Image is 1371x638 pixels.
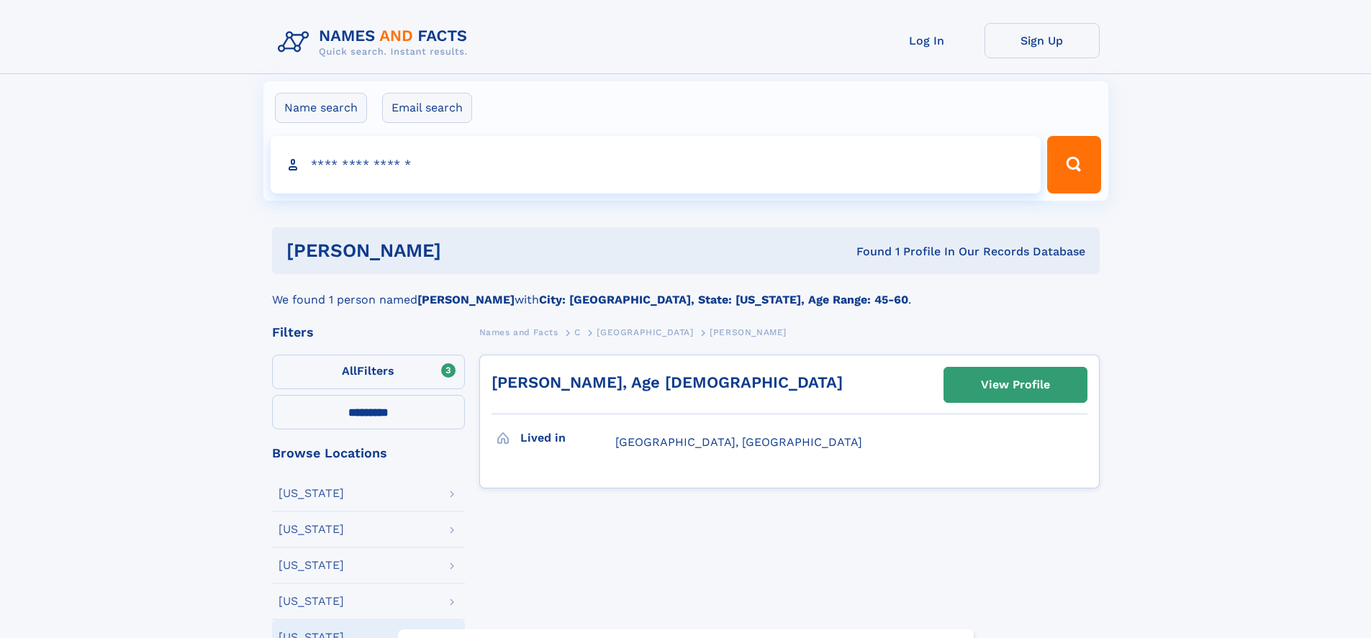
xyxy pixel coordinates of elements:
span: [PERSON_NAME] [710,327,787,337]
a: [GEOGRAPHIC_DATA] [597,323,693,341]
div: View Profile [981,368,1050,401]
label: Email search [382,93,472,123]
span: C [574,327,581,337]
h1: [PERSON_NAME] [286,242,649,260]
input: search input [271,136,1041,193]
img: Logo Names and Facts [272,23,479,62]
h3: Lived in [520,426,615,450]
a: Sign Up [985,23,1100,58]
a: View Profile [944,368,1087,402]
span: [GEOGRAPHIC_DATA], [GEOGRAPHIC_DATA] [615,435,862,449]
div: We found 1 person named with . [272,274,1100,309]
a: [PERSON_NAME], Age [DEMOGRAPHIC_DATA] [492,373,843,391]
div: [US_STATE] [279,488,344,499]
label: Name search [275,93,367,123]
button: Search Button [1047,136,1100,193]
span: All [342,364,357,378]
b: [PERSON_NAME] [417,293,515,306]
b: City: [GEOGRAPHIC_DATA], State: [US_STATE], Age Range: 45-60 [539,293,908,306]
div: [US_STATE] [279,596,344,607]
span: [GEOGRAPHIC_DATA] [597,327,693,337]
div: Browse Locations [272,447,465,460]
div: Filters [272,326,465,339]
a: Log In [869,23,985,58]
a: C [574,323,581,341]
div: Found 1 Profile In Our Records Database [648,244,1085,260]
label: Filters [272,355,465,389]
div: [US_STATE] [279,524,344,535]
div: [US_STATE] [279,560,344,571]
a: Names and Facts [479,323,558,341]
